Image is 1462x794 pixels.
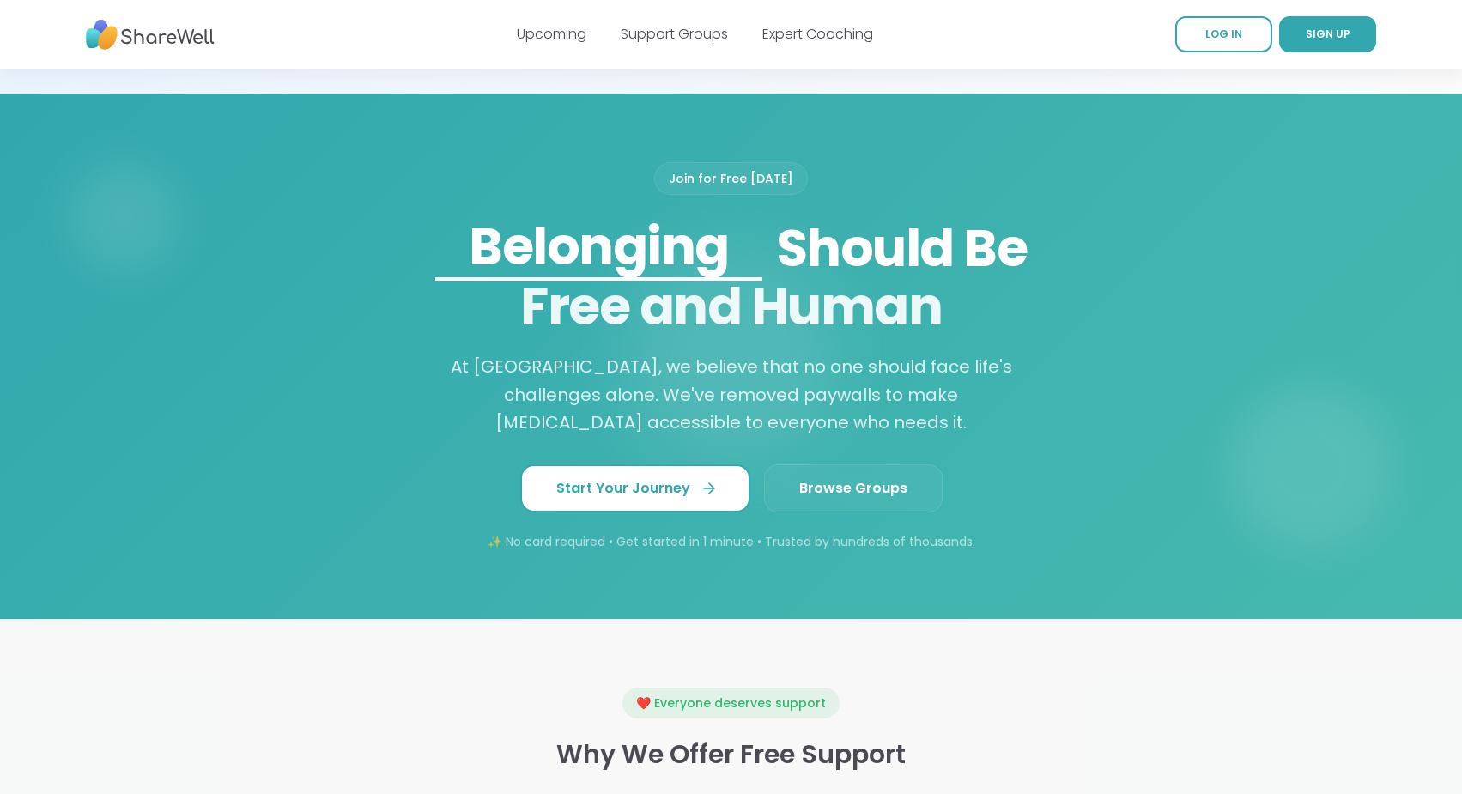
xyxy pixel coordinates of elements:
img: ShareWell Nav Logo [86,11,215,58]
a: Upcoming [517,24,586,44]
h3: Why We Offer Free Support [347,739,1116,770]
div: Belonging [435,214,762,279]
a: Expert Coaching [762,24,873,44]
span: Start Your Journey [556,478,714,499]
span: Browse Groups [799,478,907,499]
p: At [GEOGRAPHIC_DATA], we believe that no one should face life's challenges alone. We've removed p... [443,353,1020,437]
a: Start Your Journey [520,464,750,512]
span: Free and Human [520,270,942,342]
a: LOG IN [1175,16,1272,52]
span: LOG IN [1205,27,1242,41]
a: Browse Groups [764,464,943,512]
a: SIGN UP [1279,16,1376,52]
div: Join for Free [DATE] [654,162,808,195]
a: Support Groups [621,24,728,44]
span: Should Be [292,215,1171,281]
div: ❤️ Everyone deserves support [622,688,840,718]
p: ✨ No card required • Get started in 1 minute • Trusted by hundreds of thousands. [292,533,1171,550]
span: SIGN UP [1306,27,1350,41]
